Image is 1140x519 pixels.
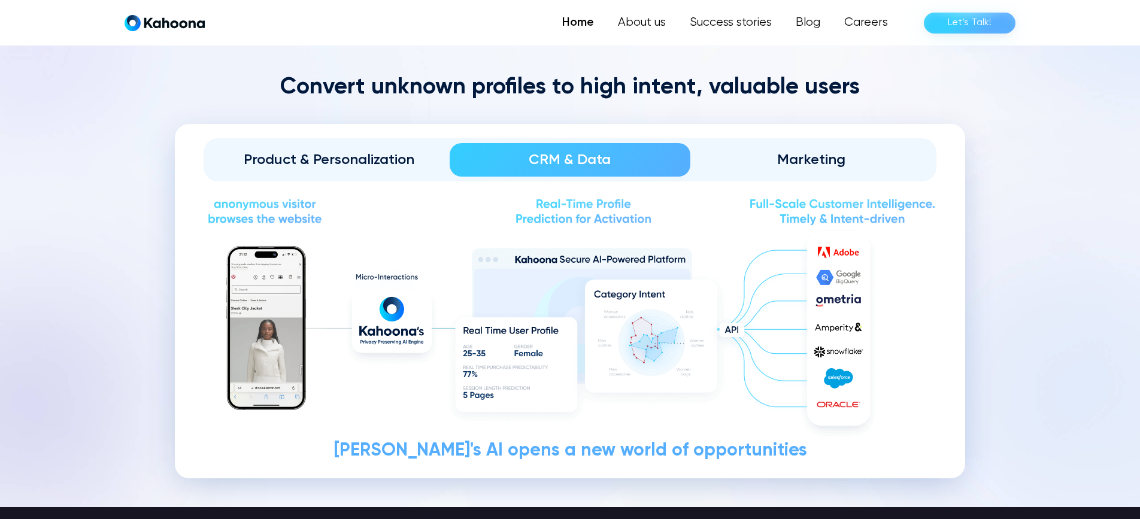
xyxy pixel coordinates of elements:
a: home [125,14,205,32]
a: About us [606,11,678,35]
div: Marketing [707,150,915,169]
a: Success stories [678,11,784,35]
h2: Convert unknown profiles to high intent, valuable users [175,74,965,102]
a: Blog [784,11,832,35]
div: Let’s Talk! [948,13,992,32]
a: Let’s Talk! [924,13,1015,34]
div: [PERSON_NAME]'s AI opens a new world of opportunities [204,442,936,460]
div: Product & Personalization [225,150,433,169]
a: Careers [832,11,900,35]
div: CRM & Data [466,150,674,169]
a: Home [550,11,606,35]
